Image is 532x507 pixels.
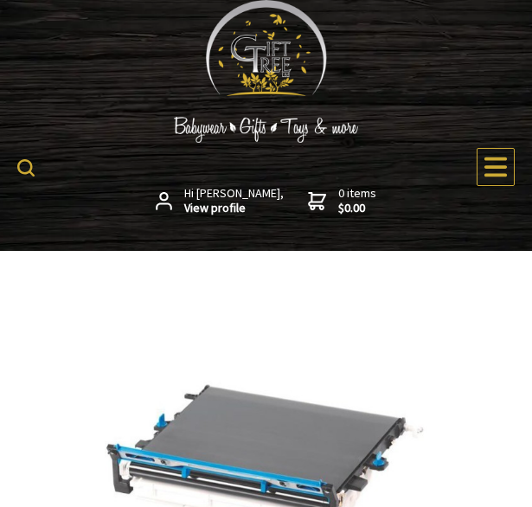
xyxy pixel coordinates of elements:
strong: $0.00 [338,201,376,216]
span: 0 items [338,185,376,216]
a: Hi [PERSON_NAME],View profile [156,186,284,216]
strong: View profile [184,201,284,216]
img: Babywear - Gifts - Toys & more [137,117,396,143]
span: Hi [PERSON_NAME], [184,186,284,216]
a: 0 items$0.00 [308,186,376,216]
img: product search [17,159,35,176]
